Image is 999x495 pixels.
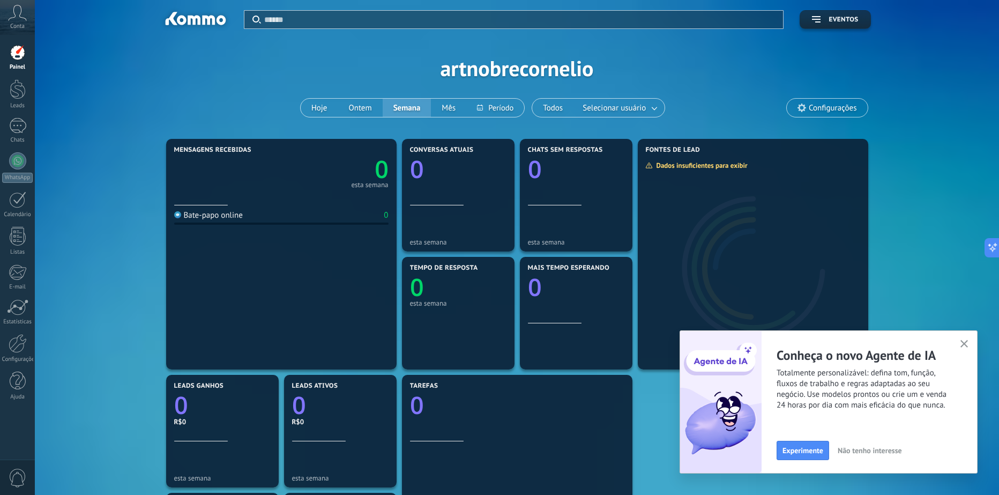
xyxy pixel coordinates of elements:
button: Eventos [800,10,870,29]
span: Leads ganhos [174,382,224,390]
a: 0 [410,389,624,422]
div: Chats [2,137,33,144]
div: E-mail [2,284,33,291]
div: esta semana [410,238,506,246]
text: 0 [174,389,188,422]
text: 0 [410,153,424,186]
div: esta semana [292,474,389,482]
div: 0 [384,210,388,220]
button: Não tenho interesse [833,442,907,459]
div: Estatísticas [2,319,33,326]
h2: Conheça o novo Agente de IA [777,347,977,364]
div: Leads [2,102,33,109]
div: R$0 [174,417,271,426]
span: Tempo de resposta [410,264,478,272]
div: Calendário [2,211,33,218]
span: Tarefas [410,382,438,390]
div: Painel [2,64,33,71]
a: 0 [174,389,271,422]
img: Bate-papo online [174,211,181,218]
button: Selecionar usuário [573,99,665,117]
text: 0 [410,389,424,422]
div: esta semana [174,474,271,482]
button: Semana [383,99,431,117]
button: Hoje [301,99,338,117]
button: Ontem [338,99,382,117]
span: Conta [10,23,25,30]
div: Listas [2,249,33,256]
div: Ajuda [2,394,33,401]
div: R$0 [292,417,389,426]
span: Mensagens recebidas [174,146,251,154]
button: Todos [532,99,573,117]
div: Bate-papo online [174,210,243,220]
a: 0 [281,153,389,186]
a: 0 [292,389,389,422]
span: Selecionar usuário [580,101,648,115]
span: Não tenho interesse [838,447,902,454]
div: esta semana [528,238,624,246]
span: Configurações [809,104,856,113]
text: 0 [528,271,542,304]
span: Totalmente personalizável: defina tom, função, fluxos de trabalho e regras adaptadas ao seu negóc... [777,368,977,411]
span: Eventos [829,16,858,24]
button: Período [466,99,524,117]
span: Experimente [782,447,823,454]
div: Dados insuficientes para exibir [645,161,755,170]
span: Fontes de lead [646,146,700,154]
text: 0 [528,153,542,186]
span: Leads ativos [292,382,338,390]
button: Experimente [777,441,829,460]
span: Mais tempo esperando [528,264,610,272]
text: 0 [292,389,306,422]
span: Chats sem respostas [528,146,603,154]
div: esta semana [351,182,388,188]
img: ai_agent_activation_popup_PT.png [680,331,762,473]
div: esta semana [410,299,506,307]
text: 0 [410,271,424,304]
div: Configurações [2,356,33,363]
button: Mês [431,99,466,117]
span: Conversas atuais [410,146,474,154]
div: WhatsApp [2,173,33,183]
text: 0 [375,153,389,186]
